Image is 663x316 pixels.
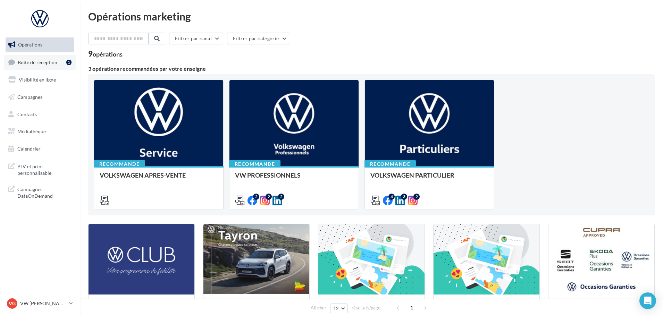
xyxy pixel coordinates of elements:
span: VG [9,300,16,307]
span: VW PROFESSIONNELS [235,171,301,179]
div: 2 [253,194,259,200]
a: Opérations [4,37,76,52]
span: Afficher [311,305,326,311]
span: PLV et print personnalisable [17,162,72,177]
div: Opérations marketing [88,11,655,22]
button: 12 [330,304,348,313]
div: Open Intercom Messenger [639,292,656,309]
div: 2 [278,194,284,200]
a: VG VW [PERSON_NAME] [6,297,74,310]
div: 4 [388,194,395,200]
span: Campagnes DataOnDemand [17,185,72,199]
a: Contacts [4,107,76,122]
div: Recommandé [94,160,145,168]
div: 3 [401,194,407,200]
button: Filtrer par canal [169,33,223,44]
div: opérations [93,51,123,57]
span: Visibilité en ligne [19,77,56,83]
span: Campagnes [17,94,42,100]
a: Campagnes [4,90,76,104]
span: résultats/page [352,305,380,311]
span: Contacts [17,111,37,117]
span: Médiathèque [17,128,46,134]
a: Boîte de réception1 [4,55,76,70]
span: VOLKSWAGEN APRES-VENTE [100,171,186,179]
div: Recommandé [229,160,280,168]
span: Opérations [18,42,42,48]
div: 2 [413,194,420,200]
a: Médiathèque [4,124,76,139]
div: Recommandé [364,160,416,168]
span: Calendrier [17,146,41,152]
a: Calendrier [4,142,76,156]
span: VOLKSWAGEN PARTICULIER [370,171,454,179]
span: 1 [406,302,417,313]
div: 2 [266,194,272,200]
a: PLV et print personnalisable [4,159,76,179]
button: Filtrer par catégorie [227,33,290,44]
span: 12 [333,306,339,311]
span: Boîte de réception [18,59,57,65]
a: Campagnes DataOnDemand [4,182,76,202]
p: VW [PERSON_NAME] [20,300,66,307]
div: 9 [88,50,123,58]
a: Visibilité en ligne [4,72,76,87]
div: 3 opérations recommandées par votre enseigne [88,66,655,71]
div: 1 [66,60,72,65]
